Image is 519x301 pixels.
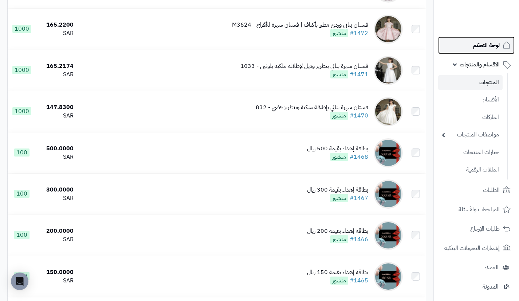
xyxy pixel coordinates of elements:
a: #1465 [350,276,368,285]
span: إشعارات التحويلات البنكية [444,243,500,253]
div: فستان بناتي وردي مطرز بأكتاف | فستان سهرة للأفراح - M3624 [232,21,368,29]
span: منشور [330,112,348,120]
div: SAR [39,235,74,244]
span: المراجعات والأسئلة [459,204,500,215]
img: بطاقة إهداء بقيمة 150 ريال [374,262,403,291]
a: الطلبات [438,181,515,199]
span: 100 [14,190,30,198]
span: الأقسام والمنتجات [460,59,500,70]
span: الطلبات [483,185,500,195]
a: إشعارات التحويلات البنكية [438,239,515,257]
span: 1000 [12,107,31,115]
a: خيارات المنتجات [438,144,503,160]
a: المنتجات [438,75,503,90]
img: فستان بناتي وردي مطرز بأكتاف | فستان سهرة للأفراح - M3624 [374,15,403,44]
img: فستان سهرة بناتي بإطلالة ملكية وبتطريز فضي - 832 [374,97,403,126]
div: SAR [39,112,74,120]
a: المدونة [438,278,515,296]
a: مواصفات المنتجات [438,127,503,143]
a: #1471 [350,70,368,79]
span: العملاء [484,262,499,273]
div: 150.0000 [39,268,74,277]
img: فستان سهرة بناتي بتطريز وذيل لإطلالة ملكية بلونين - 1033 [374,56,403,85]
a: #1472 [350,29,368,38]
a: لوحة التحكم [438,36,515,54]
div: بطاقة إهداء بقيمة 500 ريال [307,144,368,153]
div: بطاقة إهداء بقيمة 150 ريال [307,268,368,277]
div: SAR [39,153,74,161]
a: الماركات [438,109,503,125]
div: 500.0000 [39,144,74,153]
img: بطاقة إهداء بقيمة 200 ريال [374,221,403,250]
span: 1000 [12,66,31,74]
a: #1466 [350,235,368,244]
span: منشور [330,153,348,161]
span: منشور [330,70,348,78]
div: بطاقة إهداء بقيمة 200 ريال [307,227,368,235]
a: الملفات الرقمية [438,162,503,178]
a: #1470 [350,111,368,120]
div: فستان سهرة بناتي بتطريز وذيل لإطلالة ملكية بلونين - 1033 [240,62,368,70]
span: 1000 [12,25,31,33]
span: 100 [14,148,30,157]
span: منشور [330,277,348,285]
div: 165.2200 [39,21,74,29]
div: 165.2174 [39,62,74,70]
span: منشور [330,29,348,37]
span: لوحة التحكم [473,40,500,50]
span: المدونة [483,282,499,292]
a: #1468 [350,153,368,161]
div: بطاقة إهداء بقيمة 300 ريال [307,186,368,194]
img: بطاقة إهداء بقيمة 300 ريال [374,180,403,209]
a: طلبات الإرجاع [438,220,515,238]
div: Open Intercom Messenger [11,273,28,290]
span: منشور [330,235,348,243]
span: منشور [330,194,348,202]
a: #1467 [350,194,368,202]
div: فستان سهرة بناتي بإطلالة ملكية وبتطريز فضي - 832 [256,103,368,112]
span: طلبات الإرجاع [470,224,500,234]
div: 147.8300 [39,103,74,112]
div: SAR [39,277,74,285]
a: المراجعات والأسئلة [438,201,515,218]
a: الأقسام [438,92,503,108]
div: SAR [39,29,74,38]
div: 300.0000 [39,186,74,194]
a: العملاء [438,259,515,276]
div: 200.0000 [39,227,74,235]
div: SAR [39,194,74,202]
div: SAR [39,70,74,79]
span: 100 [14,231,30,239]
img: logo-2.png [469,15,512,31]
img: بطاقة إهداء بقيمة 500 ريال [374,138,403,167]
